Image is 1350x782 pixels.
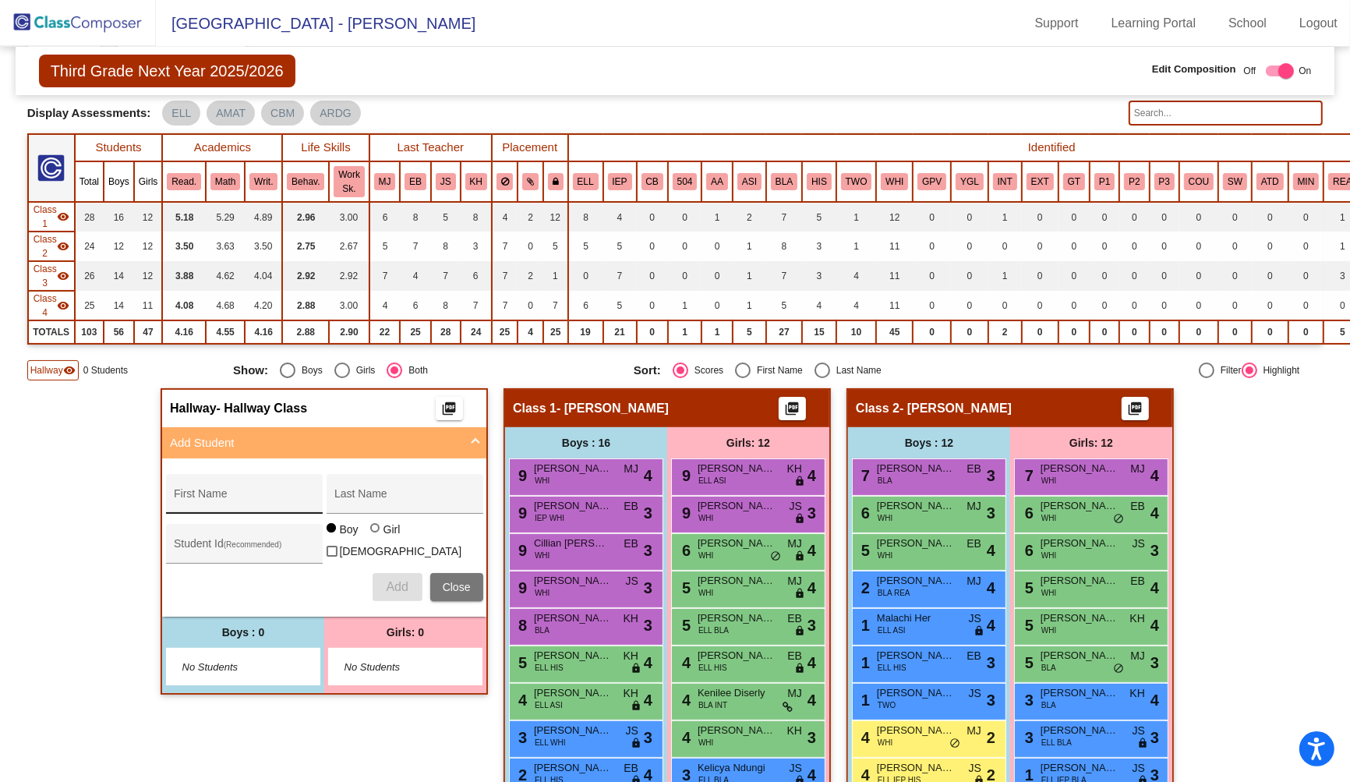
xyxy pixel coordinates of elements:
td: 6 [568,291,603,320]
td: 4.16 [245,320,282,344]
td: 4 [603,202,637,232]
td: 0 [1150,232,1179,261]
td: 4.20 [245,291,282,320]
td: 0 [1058,232,1090,261]
td: 0 [1179,202,1218,232]
th: HISPANIC [802,161,836,202]
td: 0 [1150,320,1179,344]
button: SW [1223,173,1247,190]
button: EXT [1027,173,1054,190]
td: 15 [802,320,836,344]
td: 7 [543,291,568,320]
th: Math Interventions [1288,161,1324,202]
td: 14 [104,261,134,291]
a: School [1216,11,1279,36]
td: 19 [568,320,603,344]
td: 0 [1119,261,1149,291]
td: 0 [1058,261,1090,291]
mat-icon: visibility [57,270,69,282]
td: 24 [461,320,492,344]
td: 3 [802,261,836,291]
td: 1 [668,320,702,344]
input: Search... [1129,101,1323,126]
td: 2.92 [329,261,369,291]
th: ASIAN [733,161,766,202]
button: Read. [167,173,201,190]
td: 0 [1179,320,1218,344]
td: 12 [134,261,163,291]
td: 6 [369,202,401,232]
span: Class 2 [34,232,57,260]
th: Counselor [1179,161,1218,202]
td: Hidden teacher - GEERDES [28,232,75,261]
td: 12 [876,202,913,232]
mat-chip: AMAT [207,101,255,126]
td: 0 [637,202,668,232]
button: P1 [1094,173,1115,190]
td: 4 [836,291,877,320]
td: 0 [1058,291,1090,320]
td: 25 [543,320,568,344]
th: Marissa Juhl [369,161,401,202]
button: AA [706,173,728,190]
th: Individualized Education Plan [603,161,637,202]
td: 11 [876,291,913,320]
td: 103 [75,320,104,344]
td: 27 [766,320,802,344]
button: ATD [1256,173,1284,190]
td: 0 [668,232,702,261]
td: 4 [518,320,543,344]
td: 3 [461,232,492,261]
td: 4.55 [206,320,245,344]
button: Writ. [249,173,277,190]
th: English Language Learner [568,161,603,202]
td: 12 [543,202,568,232]
a: Logout [1287,11,1350,36]
td: 0 [913,232,951,261]
td: 0 [1179,261,1218,291]
td: 0 [1252,261,1288,291]
td: 4.04 [245,261,282,291]
td: 0 [988,291,1022,320]
td: 5 [543,232,568,261]
span: Close [443,581,471,593]
td: 3.50 [245,232,282,261]
td: 0 [1090,261,1119,291]
th: Social Worker [1218,161,1252,202]
td: 4 [492,202,518,232]
th: Placement [492,134,568,161]
mat-icon: picture_as_pdf [783,401,802,423]
th: Life Skills [282,134,369,161]
th: Keep with students [518,161,543,202]
button: 504 [673,173,698,190]
td: 8 [461,202,492,232]
td: 26 [75,261,104,291]
td: 0 [951,261,988,291]
td: 7 [766,202,802,232]
td: 4.89 [245,202,282,232]
td: 2.75 [282,232,329,261]
td: 1 [543,261,568,291]
span: Edit Composition [1152,62,1236,77]
th: Young for Grade Level [951,161,988,202]
td: 0 [1218,232,1252,261]
td: 7 [603,261,637,291]
td: 0 [1090,291,1119,320]
td: 2.88 [282,320,329,344]
td: 0 [568,261,603,291]
td: 1 [702,202,733,232]
td: 25 [75,291,104,320]
button: P2 [1124,173,1144,190]
span: [GEOGRAPHIC_DATA] - [PERSON_NAME] [156,11,475,36]
th: Keep with teacher [543,161,568,202]
button: INT [993,173,1017,190]
td: 0 [1288,261,1324,291]
button: MJ [374,173,396,190]
td: 0 [1090,320,1119,344]
td: 10 [836,320,877,344]
td: 0 [668,202,702,232]
span: Class 1 [34,203,57,231]
button: Work Sk. [334,166,364,197]
td: 2 [518,261,543,291]
td: 0 [1150,261,1179,291]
